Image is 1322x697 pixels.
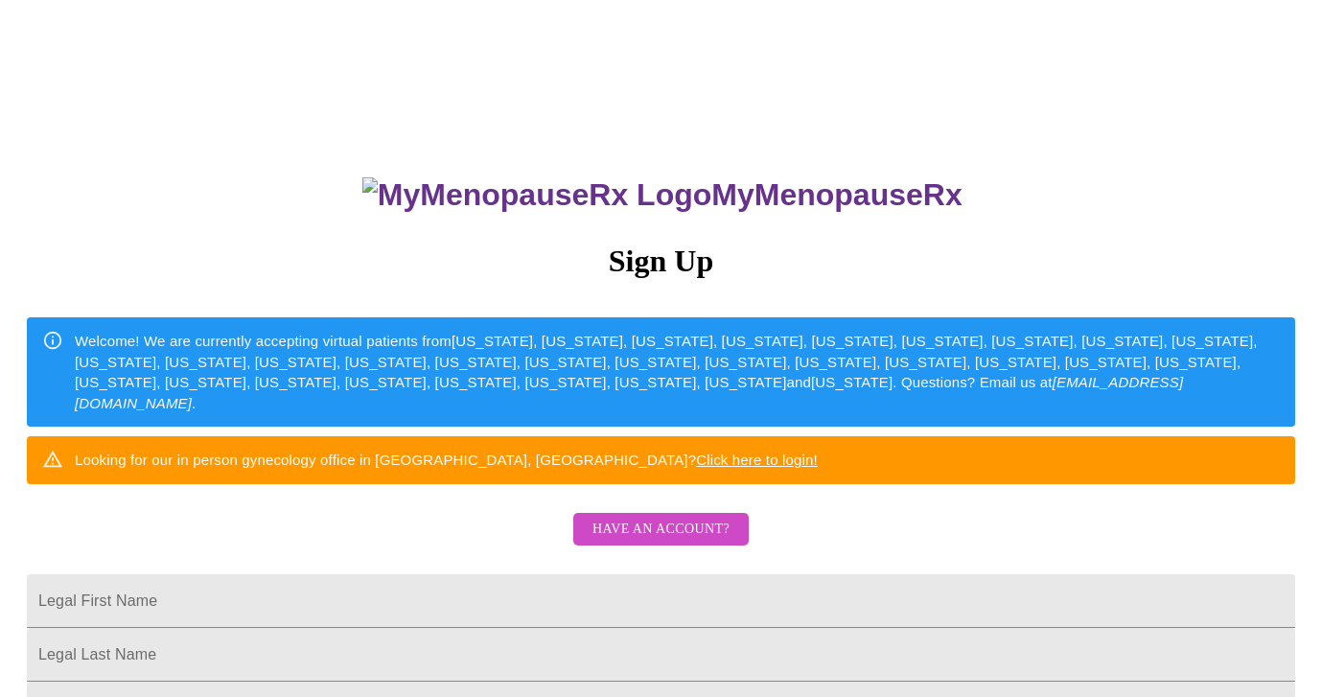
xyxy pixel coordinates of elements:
a: Have an account? [568,534,754,550]
em: [EMAIL_ADDRESS][DOMAIN_NAME] [75,374,1183,410]
button: Have an account? [573,513,749,546]
h3: Sign Up [27,244,1295,279]
a: Click here to login! [696,452,818,468]
h3: MyMenopauseRx [30,177,1296,213]
div: Welcome! We are currently accepting virtual patients from [US_STATE], [US_STATE], [US_STATE], [US... [75,323,1280,421]
div: Looking for our in person gynecology office in [GEOGRAPHIC_DATA], [GEOGRAPHIC_DATA]? [75,442,818,477]
img: MyMenopauseRx Logo [362,177,711,213]
span: Have an account? [592,518,730,542]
